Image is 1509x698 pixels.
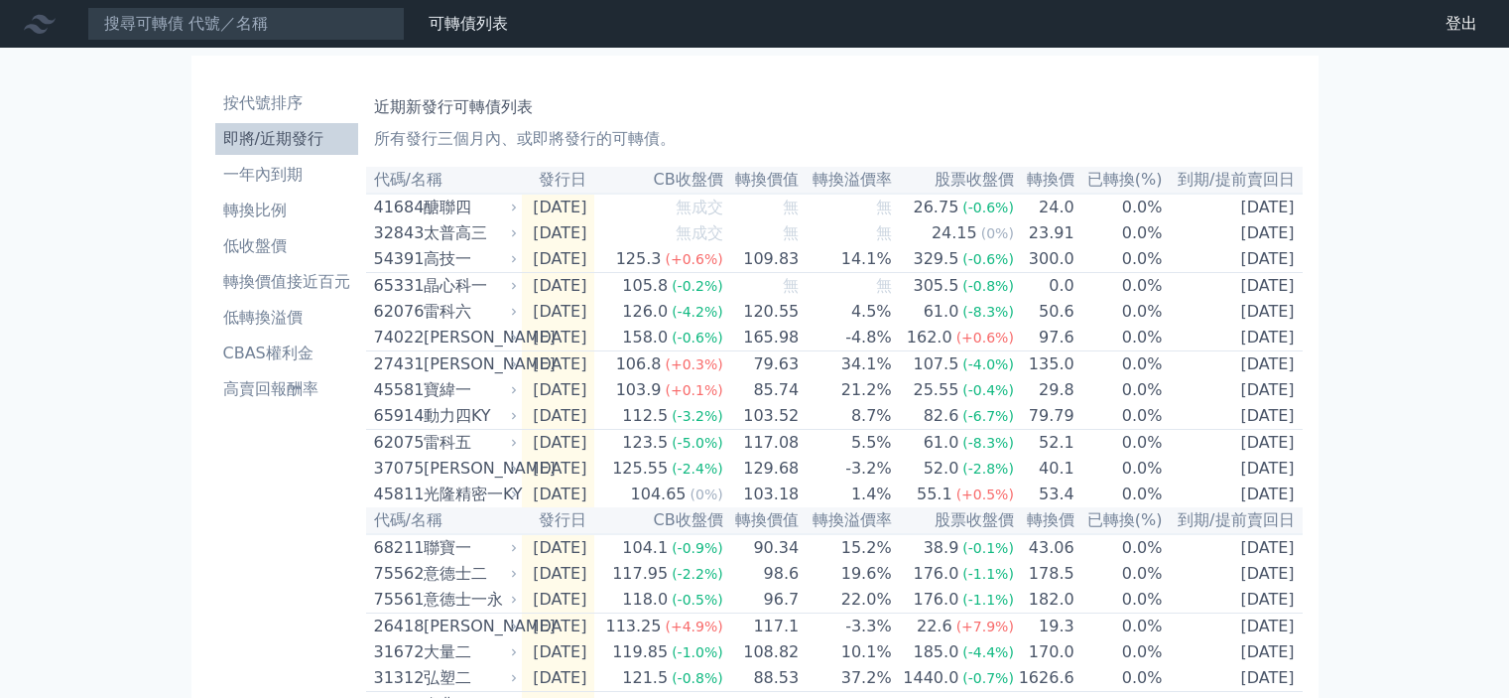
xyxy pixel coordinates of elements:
a: 低轉換溢價 [215,302,358,334]
td: [DATE] [522,665,595,692]
span: (-0.4%) [962,382,1014,398]
td: 37.2% [800,665,892,692]
td: 34.1% [800,351,892,378]
a: 可轉債列表 [429,14,508,33]
td: 0.0% [1075,351,1164,378]
span: (-3.2%) [672,408,723,424]
span: (-0.6%) [962,200,1014,215]
span: 無成交 [676,198,723,216]
span: (0%) [981,225,1014,241]
div: [PERSON_NAME] [424,457,514,481]
li: 轉換比例 [215,199,358,222]
span: (-4.4%) [962,644,1014,660]
span: (+0.5%) [956,487,1014,502]
td: 15.2% [800,534,892,561]
td: 23.91 [1015,220,1075,246]
td: 1.4% [800,482,892,507]
td: [DATE] [522,561,595,587]
input: 搜尋可轉債 代號／名稱 [87,7,405,41]
a: 高賣回報酬率 [215,373,358,405]
div: 意德士一永 [424,588,514,612]
div: 22.6 [913,615,956,638]
a: CBAS權利金 [215,338,358,369]
span: 無 [876,198,892,216]
td: [DATE] [522,194,595,220]
td: 97.6 [1015,325,1075,351]
span: (-0.8%) [672,670,723,686]
span: (-2.4%) [672,461,723,477]
td: 0.0% [1075,639,1164,665]
span: (-4.0%) [962,356,1014,372]
span: (-0.7%) [962,670,1014,686]
td: -3.3% [800,614,892,640]
div: 1440.0 [899,666,962,690]
td: [DATE] [522,246,595,273]
div: 119.85 [608,640,672,664]
td: [DATE] [1164,377,1303,403]
div: 61.0 [920,431,963,455]
span: (-8.3%) [962,304,1014,320]
td: 103.52 [724,403,801,430]
td: 50.6 [1015,299,1075,325]
div: 54391 [374,247,419,271]
span: (-0.8%) [962,278,1014,294]
td: [DATE] [522,639,595,665]
td: 0.0% [1075,456,1164,482]
th: CB收盤價 [594,167,723,194]
span: (-6.7%) [962,408,1014,424]
div: 55.1 [913,483,956,506]
span: (-0.9%) [672,540,723,556]
div: 晶心科一 [424,274,514,298]
td: 14.1% [800,246,892,273]
span: (-0.6%) [672,330,723,346]
li: 轉換價值接近百元 [215,270,358,294]
td: [DATE] [1164,430,1303,457]
td: [DATE] [1164,665,1303,692]
div: 329.5 [910,247,963,271]
td: 90.34 [724,534,801,561]
td: [DATE] [1164,561,1303,587]
td: 85.74 [724,377,801,403]
span: (-0.1%) [962,540,1014,556]
td: [DATE] [1164,639,1303,665]
td: 0.0% [1075,665,1164,692]
th: 已轉換(%) [1075,507,1164,534]
span: 無 [783,276,799,295]
span: (+4.9%) [665,619,722,634]
td: [DATE] [522,456,595,482]
div: 意德士二 [424,562,514,586]
td: 96.7 [724,587,801,614]
span: (-1.1%) [962,566,1014,582]
td: 0.0% [1075,403,1164,430]
li: 按代號排序 [215,91,358,115]
td: 0.0% [1075,430,1164,457]
div: 弘塑二 [424,666,514,690]
td: [DATE] [522,325,595,351]
td: 52.1 [1015,430,1075,457]
th: 發行日 [522,167,595,194]
span: 無 [783,223,799,242]
td: [DATE] [522,482,595,507]
th: 到期/提前賣回日 [1164,167,1303,194]
div: 113.25 [601,615,665,638]
div: 74022 [374,326,419,349]
td: 79.79 [1015,403,1075,430]
td: 98.6 [724,561,801,587]
td: 108.82 [724,639,801,665]
li: 低轉換溢價 [215,306,358,330]
td: 21.2% [800,377,892,403]
span: (-2.8%) [962,461,1014,477]
div: 75562 [374,562,419,586]
span: (+7.9%) [956,619,1014,634]
span: (-0.5%) [672,592,723,608]
div: 118.0 [618,588,672,612]
span: (+0.3%) [665,356,722,372]
td: [DATE] [522,299,595,325]
div: 38.9 [920,536,963,560]
span: (+0.1%) [665,382,722,398]
th: 股票收盤價 [893,167,1015,194]
a: 按代號排序 [215,87,358,119]
td: 88.53 [724,665,801,692]
a: 即將/近期發行 [215,123,358,155]
td: 19.6% [800,561,892,587]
